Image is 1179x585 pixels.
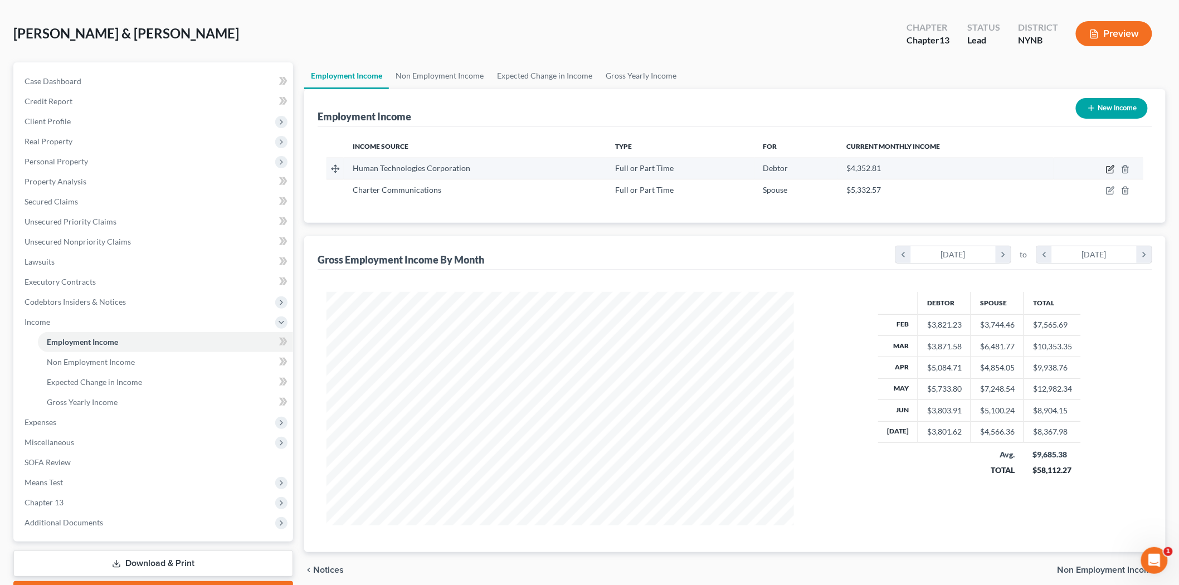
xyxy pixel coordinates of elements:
span: $4,352.81 [846,163,881,173]
span: Additional Documents [25,518,103,527]
span: Type [615,142,632,150]
div: $3,803.91 [927,405,962,416]
a: Executory Contracts [16,272,293,292]
span: Codebtors Insiders & Notices [25,297,126,306]
div: District [1018,21,1058,34]
div: $3,744.46 [980,319,1015,330]
div: $4,566.36 [980,426,1015,437]
th: Feb [878,314,918,335]
span: Personal Property [25,157,88,166]
button: New Income [1076,98,1148,119]
a: Employment Income [38,332,293,352]
span: Credit Report [25,96,72,106]
a: SOFA Review [16,452,293,472]
span: Client Profile [25,116,71,126]
i: chevron_right [996,246,1011,263]
i: chevron_left [304,565,313,574]
span: Debtor [763,163,788,173]
span: Full or Part Time [615,185,674,194]
div: Gross Employment Income By Month [318,253,484,266]
span: Secured Claims [25,197,78,206]
td: $12,982.34 [1024,378,1081,399]
div: Avg. [980,449,1015,460]
i: chevron_right [1137,246,1152,263]
a: Lawsuits [16,252,293,272]
a: Unsecured Nonpriority Claims [16,232,293,252]
button: Non Employment Income chevron_right [1058,565,1166,574]
a: Expected Change in Income [38,372,293,392]
td: $10,353.35 [1024,335,1081,357]
span: Income [25,317,50,326]
span: Gross Yearly Income [47,397,118,407]
div: [DATE] [911,246,996,263]
th: May [878,378,918,399]
td: $7,565.69 [1024,314,1081,335]
i: chevron_left [1037,246,1052,263]
div: $3,801.62 [927,426,962,437]
iframe: Intercom live chat [1141,547,1168,574]
span: Employment Income [47,337,118,347]
div: [DATE] [1052,246,1137,263]
th: Debtor [918,292,971,314]
td: $8,904.15 [1024,400,1081,421]
span: 1 [1164,547,1173,556]
div: $5,733.80 [927,383,962,394]
a: Case Dashboard [16,71,293,91]
span: Property Analysis [25,177,86,186]
div: $6,481.77 [980,341,1015,352]
span: Current Monthly Income [846,142,940,150]
div: Chapter [907,21,949,34]
span: Miscellaneous [25,437,74,447]
a: Property Analysis [16,172,293,192]
a: Employment Income [304,62,389,89]
span: $5,332.57 [846,185,881,194]
a: Credit Report [16,91,293,111]
div: $58,112.27 [1033,465,1073,476]
a: Secured Claims [16,192,293,212]
div: Chapter [907,34,949,47]
div: $3,871.58 [927,341,962,352]
div: $5,100.24 [980,405,1015,416]
span: Real Property [25,136,72,146]
th: Apr [878,357,918,378]
span: Income Source [353,142,408,150]
span: For [763,142,777,150]
span: Non Employment Income [47,357,135,367]
div: $4,854.05 [980,362,1015,373]
span: Notices [313,565,344,574]
th: Spouse [971,292,1024,314]
span: Expected Change in Income [47,377,142,387]
div: $5,084.71 [927,362,962,373]
span: to [1020,249,1027,260]
button: chevron_left Notices [304,565,344,574]
span: Unsecured Nonpriority Claims [25,237,131,246]
span: Lawsuits [25,257,55,266]
span: Expenses [25,417,56,427]
button: Preview [1076,21,1152,46]
i: chevron_left [896,246,911,263]
span: Human Technologies Corporation [353,163,470,173]
a: Non Employment Income [38,352,293,372]
a: Unsecured Priority Claims [16,212,293,232]
span: Charter Communications [353,185,441,194]
th: [DATE] [878,421,918,442]
td: $8,367.98 [1024,421,1081,442]
span: Case Dashboard [25,76,81,86]
td: $9,938.76 [1024,357,1081,378]
div: Lead [967,34,1000,47]
div: $9,685.38 [1033,449,1073,460]
span: Unsecured Priority Claims [25,217,116,226]
span: [PERSON_NAME] & [PERSON_NAME] [13,25,239,41]
span: SOFA Review [25,457,71,467]
span: Means Test [25,477,63,487]
a: Download & Print [13,550,293,577]
div: $7,248.54 [980,383,1015,394]
div: Employment Income [318,110,411,123]
th: Mar [878,335,918,357]
a: Expected Change in Income [490,62,599,89]
a: Non Employment Income [389,62,490,89]
span: Executory Contracts [25,277,96,286]
th: Jun [878,400,918,421]
span: Chapter 13 [25,498,64,507]
div: NYNB [1018,34,1058,47]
